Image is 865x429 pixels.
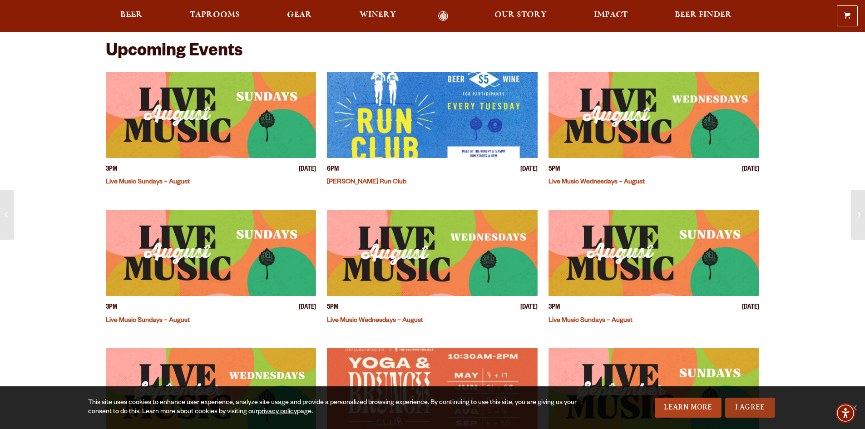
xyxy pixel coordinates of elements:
span: [DATE] [299,303,316,313]
a: View event details [106,72,316,158]
a: View event details [327,210,538,296]
a: [PERSON_NAME] Run Club [327,179,406,186]
span: 6PM [327,165,339,175]
span: 3PM [106,165,117,175]
span: Beer [120,11,143,19]
a: Impact [588,11,633,21]
a: View event details [106,210,316,296]
a: Beer Finder [669,11,738,21]
span: Gear [287,11,312,19]
a: Learn More [655,398,722,418]
span: Our Story [494,11,547,19]
span: 5PM [327,303,338,313]
div: Accessibility Menu [835,403,855,423]
a: Live Music Sundays – August [106,317,190,325]
a: Odell Home [426,11,460,21]
a: Live Music Wednesdays – August [549,179,645,186]
span: 3PM [106,303,117,313]
span: [DATE] [742,303,759,313]
span: Impact [594,11,628,19]
span: 3PM [549,303,560,313]
span: [DATE] [742,165,759,175]
a: I Agree [725,398,775,418]
a: Taprooms [184,11,246,21]
a: Live Music Sundays – August [106,179,190,186]
a: Live Music Sundays – August [549,317,633,325]
span: [DATE] [299,165,316,175]
span: 5PM [549,165,560,175]
a: View event details [549,72,759,158]
a: Beer [114,11,148,21]
a: Gear [281,11,318,21]
span: [DATE] [520,303,538,313]
span: Winery [360,11,396,19]
a: View event details [327,72,538,158]
a: Winery [354,11,402,21]
div: This site uses cookies to enhance user experience, analyze site usage and provide a personalized ... [88,399,580,417]
h2: Upcoming Events [106,43,242,63]
a: privacy policy [258,409,297,416]
span: [DATE] [520,165,538,175]
a: Live Music Wednesdays – August [327,317,423,325]
span: Taprooms [190,11,240,19]
a: Our Story [489,11,553,21]
span: Beer Finder [675,11,732,19]
a: View event details [549,210,759,296]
